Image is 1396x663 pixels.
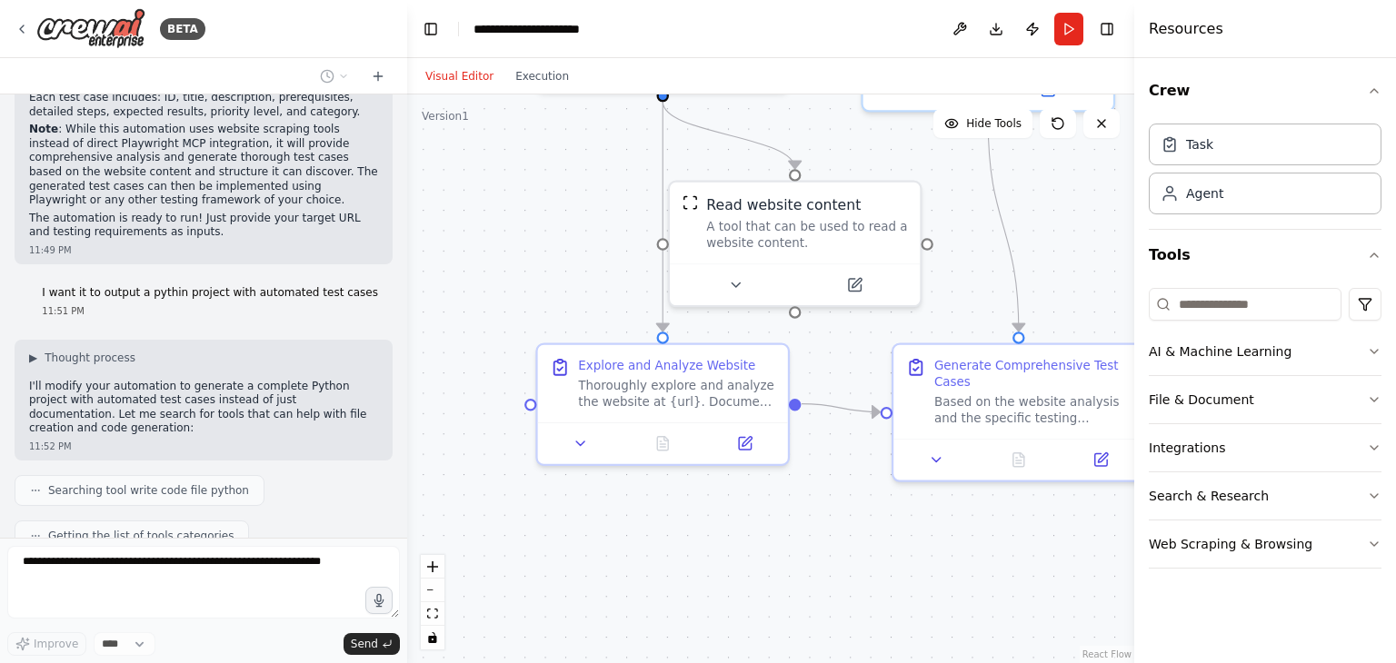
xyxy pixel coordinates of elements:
[418,16,444,42] button: Hide left sidebar
[578,357,755,373] div: Explore and Analyze Website
[29,440,378,453] div: 11:52 PM
[978,122,1029,331] g: Edge from 5138ccd1-a2fb-46e0-9cb6-7375c52ff5ea to cd5ad32e-2d97-4b8b-a1a6-d21431815710
[682,194,698,211] img: ScrapeWebsiteTool
[1149,472,1381,520] button: Search & Research
[802,393,880,421] g: Edge from 7f1736e5-40f2-45a3-bdd4-11c0a9d1e53f to cd5ad32e-2d97-4b8b-a1a6-d21431815710
[1149,116,1381,229] div: Crew
[706,219,908,252] div: A tool that can be used to read a website content.
[421,579,444,602] button: zoom out
[1094,16,1120,42] button: Hide right sidebar
[1149,281,1381,583] div: Tools
[42,286,378,301] p: I want it to output a pythin project with automated test cases
[797,272,912,297] button: Open in side panel
[42,304,378,318] div: 11:51 PM
[1149,328,1381,375] button: AI & Machine Learning
[34,637,78,651] span: Improve
[29,212,378,240] p: The automation is ready to run! Just provide your target URL and testing requirements as inputs.
[934,357,1132,390] div: Generate Comprehensive Test Cases
[29,123,378,208] p: : While this automation uses website scraping tools instead of direct Playwright MCP integration,...
[48,529,234,543] span: Getting the list of tools categories
[421,555,444,649] div: React Flow controls
[313,65,356,87] button: Switch to previous chat
[45,351,135,365] span: Thought process
[1186,135,1213,153] div: Task
[29,243,378,257] div: 11:49 PM
[990,78,1104,103] button: Open in side panel
[421,602,444,626] button: fit view
[29,351,135,365] button: ▶Thought process
[1082,649,1132,659] a: React Flow attribution
[1149,520,1381,568] button: Web Scraping & Browsing
[160,18,205,40] div: BETA
[29,351,37,365] span: ▶
[933,109,1032,138] button: Hide Tools
[29,380,378,436] p: I'll modify your automation to generate a complete Python project with automated test cases inste...
[710,431,780,456] button: Open in side panel
[421,626,444,649] button: toggle interactivity
[578,378,775,411] div: Thoroughly explore and analyze the website at {url}. Document all discoverable elements including...
[620,431,706,456] button: No output available
[344,633,400,655] button: Send
[892,343,1146,482] div: Generate Comprehensive Test CasesBased on the website analysis and the specific testing requireme...
[1149,424,1381,471] button: Integrations
[29,91,378,119] p: Each test case includes: ID, title, description, prerequisites, detailed steps, expected results,...
[1149,230,1381,281] button: Tools
[966,116,1022,131] span: Hide Tools
[975,448,1062,472] button: No output available
[1149,65,1381,116] button: Crew
[934,393,1132,426] div: Based on the website analysis and the specific testing requirements {requirements}, generate a co...
[29,123,58,135] strong: Note
[1149,376,1381,423] button: File & Document
[504,65,580,87] button: Execution
[706,194,861,214] div: Read website content
[668,181,922,308] div: ScrapeWebsiteToolRead website contentA tool that can be used to read a website content.
[351,637,378,651] span: Send
[414,65,504,87] button: Visual Editor
[653,102,805,169] g: Edge from da1a9933-fc4f-490b-8f82-7c078e37090a to 1b1e3859-450c-42b2-9199-77d473770cea
[535,343,790,466] div: Explore and Analyze WebsiteThoroughly explore and analyze the website at {url}. Document all disc...
[421,555,444,579] button: zoom in
[474,20,618,38] nav: breadcrumb
[653,102,673,331] g: Edge from da1a9933-fc4f-490b-8f82-7c078e37090a to 7f1736e5-40f2-45a3-bdd4-11c0a9d1e53f
[48,483,249,498] span: Searching tool write code file python
[1066,448,1136,472] button: Open in side panel
[7,632,86,656] button: Improve
[1149,18,1223,40] h4: Resources
[36,8,145,49] img: Logo
[365,587,393,614] button: Click to speak your automation idea
[422,109,469,124] div: Version 1
[364,65,393,87] button: Start a new chat
[1186,184,1223,203] div: Agent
